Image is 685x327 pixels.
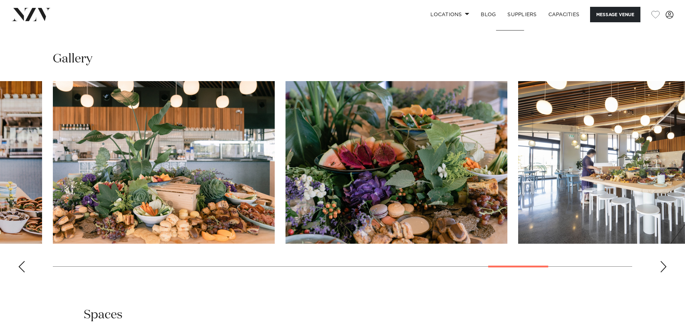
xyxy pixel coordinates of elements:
swiper-slide: 20 / 24 [286,81,507,244]
swiper-slide: 19 / 24 [53,81,275,244]
a: Locations [425,7,475,22]
a: BLOG [475,7,502,22]
a: Capacities [543,7,585,22]
h2: Spaces [84,307,123,323]
h2: Gallery [53,51,92,67]
img: nzv-logo.png [12,8,51,21]
button: Message Venue [590,7,640,22]
a: SUPPLIERS [502,7,542,22]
